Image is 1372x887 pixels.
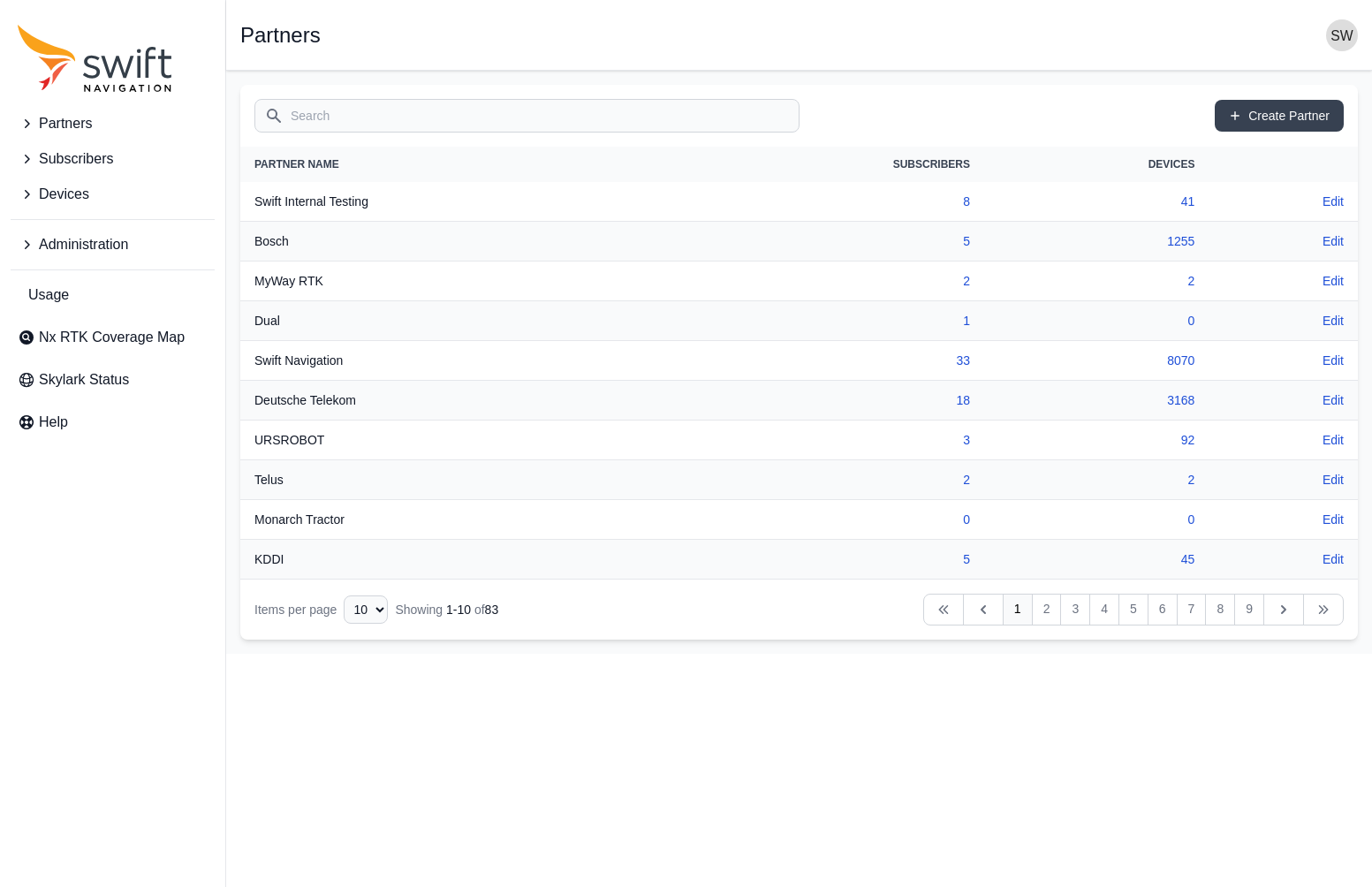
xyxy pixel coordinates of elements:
span: 1 - 10 [446,603,471,617]
a: 5 [963,234,970,248]
a: 1 [963,314,970,328]
a: Usage [11,277,215,313]
th: Bosch [240,222,667,262]
a: 33 [956,353,970,368]
a: 7 [1177,594,1207,625]
span: Skylark Status [39,369,129,390]
div: Showing of [395,601,498,618]
th: Telus [240,460,667,500]
a: Edit [1323,391,1344,409]
a: Edit [1323,431,1344,449]
a: Edit [1323,352,1344,369]
th: URSROBOT [240,421,667,460]
a: 3 [963,433,970,447]
a: Edit [1323,312,1344,330]
th: KDDI [240,540,667,580]
th: Monarch Tractor [240,500,667,540]
a: 2 [963,473,970,487]
a: Edit [1323,272,1344,290]
a: 2 [1188,274,1195,288]
span: Nx RTK Coverage Map [39,327,185,348]
a: 2 [963,274,970,288]
span: Devices [39,184,89,205]
span: Administration [39,234,128,255]
th: MyWay RTK [240,262,667,301]
h1: Partners [240,25,321,46]
th: Subscribers [667,147,984,182]
button: Administration [11,227,215,262]
button: Partners [11,106,215,141]
select: Display Limit [344,595,388,624]
span: Partners [39,113,92,134]
a: 92 [1181,433,1195,447]
th: Swift Internal Testing [240,182,667,222]
a: Edit [1323,471,1344,489]
button: Devices [11,177,215,212]
a: 0 [963,512,970,527]
a: 2 [1188,473,1195,487]
a: Nx RTK Coverage Map [11,320,215,355]
a: 4 [1089,594,1119,625]
a: Skylark Status [11,362,215,398]
a: 3168 [1167,393,1194,407]
a: 0 [1188,314,1195,328]
img: user photo [1326,19,1358,51]
a: 8 [1205,594,1235,625]
th: Dual [240,301,667,341]
span: Help [39,412,68,433]
a: 18 [956,393,970,407]
a: 9 [1234,594,1264,625]
a: Help [11,405,215,440]
a: 0 [1188,512,1195,527]
span: 83 [485,603,499,617]
a: 1255 [1167,234,1194,248]
a: 3 [1060,594,1090,625]
a: 5 [963,552,970,566]
a: 8070 [1167,353,1194,368]
a: 41 [1181,194,1195,208]
a: Edit [1323,511,1344,528]
th: Partner Name [240,147,667,182]
button: Subscribers [11,141,215,177]
a: Create Partner [1215,100,1344,132]
a: 5 [1118,594,1148,625]
th: Swift Navigation [240,341,667,381]
a: Edit [1323,550,1344,568]
span: Subscribers [39,148,113,170]
span: Usage [28,284,69,306]
a: 8 [963,194,970,208]
a: 45 [1181,552,1195,566]
a: 1 [1003,594,1033,625]
a: 6 [1148,594,1178,625]
th: Devices [984,147,1209,182]
a: Edit [1323,232,1344,250]
nav: Table navigation [240,580,1358,640]
th: Deutsche Telekom [240,381,667,421]
a: Edit [1323,193,1344,210]
a: 2 [1032,594,1062,625]
span: Items per page [254,603,337,617]
input: Search [254,99,800,133]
